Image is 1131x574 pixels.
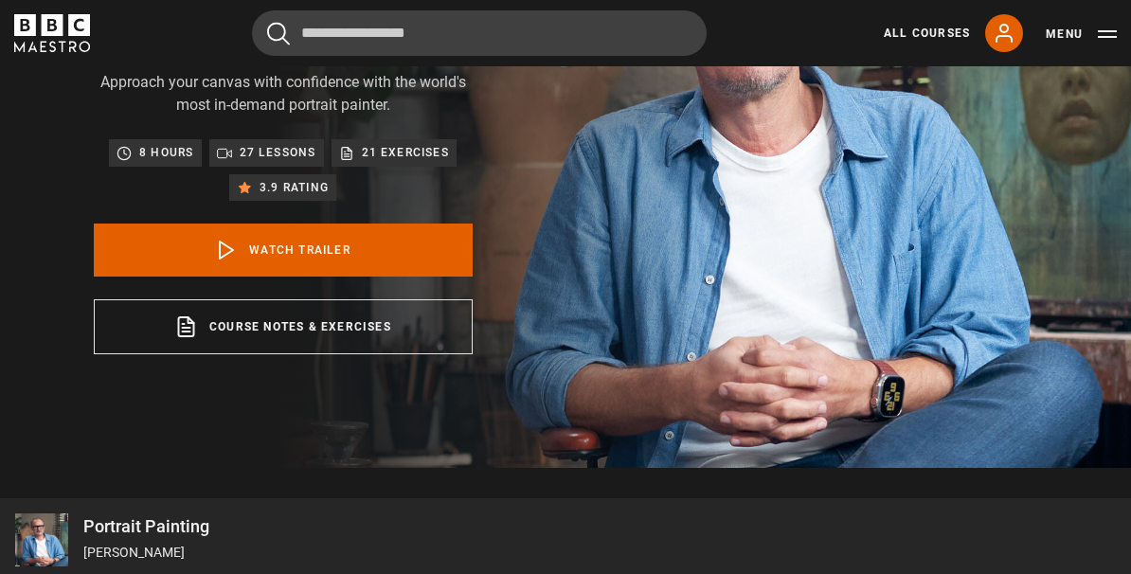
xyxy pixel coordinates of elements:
input: Search [252,10,707,56]
p: 3.9 rating [260,179,329,198]
p: Approach your canvas with confidence with the world's most in-demand portrait painter. [94,72,473,117]
a: Course notes & exercises [94,300,473,355]
p: 27 lessons [240,144,316,163]
button: Submit the search query [267,22,290,45]
p: 8 hours [139,144,193,163]
button: Toggle navigation [1046,25,1117,44]
svg: BBC Maestro [14,14,90,52]
a: Watch Trailer [94,224,473,278]
a: All Courses [884,25,970,42]
p: 21 exercises [362,144,449,163]
p: [PERSON_NAME] [83,544,1116,564]
p: Portrait Painting [83,519,1116,536]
